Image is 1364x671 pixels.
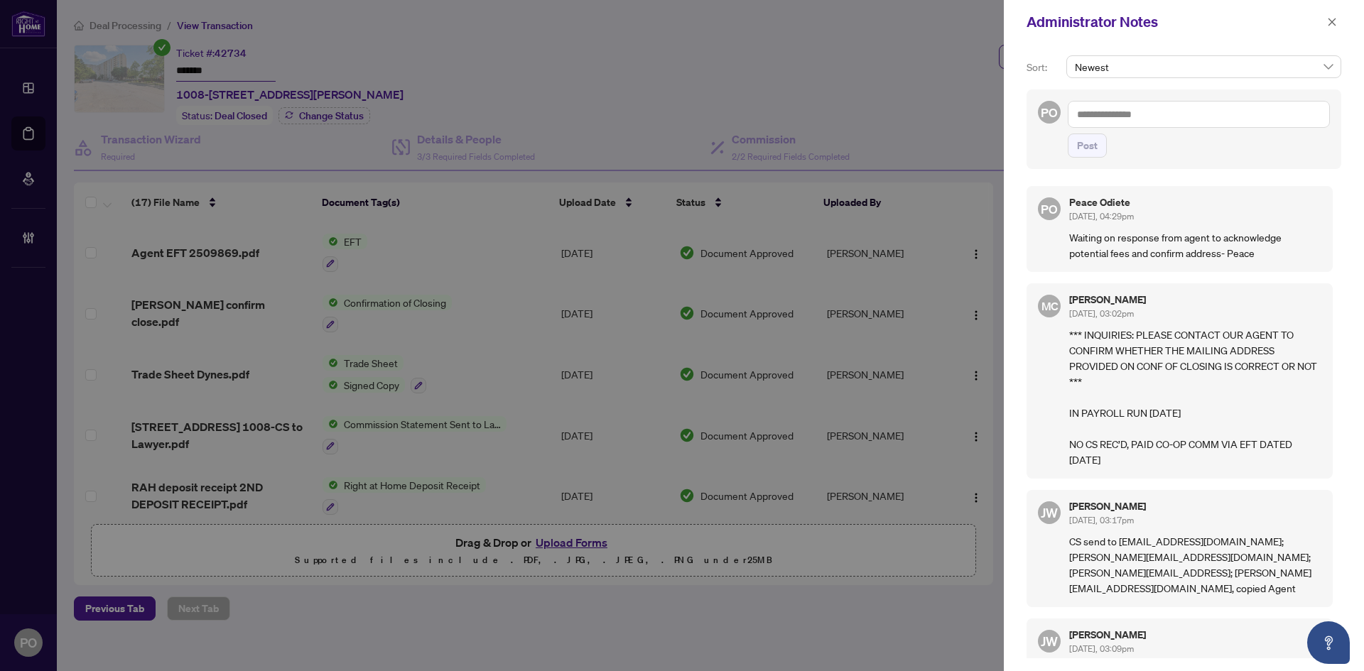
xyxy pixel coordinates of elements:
[1069,308,1134,319] span: [DATE], 03:02pm
[1027,11,1323,33] div: Administrator Notes
[1075,56,1333,77] span: Newest
[1027,60,1061,75] p: Sort:
[1041,631,1058,651] span: JW
[1069,295,1321,305] h5: [PERSON_NAME]
[1069,533,1321,596] p: CS send to [EMAIL_ADDRESS][DOMAIN_NAME]; [PERSON_NAME][EMAIL_ADDRESS][DOMAIN_NAME]; [PERSON_NAME]...
[1041,102,1057,121] span: PO
[1069,515,1134,525] span: [DATE], 03:17pm
[1069,643,1134,654] span: [DATE], 03:09pm
[1041,199,1057,218] span: PO
[1041,297,1058,315] span: MC
[1069,197,1321,207] h5: Peace Odiete
[1069,501,1321,511] h5: [PERSON_NAME]
[1068,133,1107,158] button: Post
[1069,327,1321,467] p: *** INQUIRIES: PLEASE CONTACT OUR AGENT TO CONFIRM WHETHER THE MAILING ADDRESS PROVIDED ON CONF O...
[1069,211,1134,222] span: [DATE], 04:29pm
[1069,229,1321,261] p: Waiting on response from agent to acknowledge potential fees and confirm address- Peace
[1307,621,1350,664] button: Open asap
[1041,503,1058,523] span: JW
[1069,630,1321,640] h5: [PERSON_NAME]
[1327,17,1337,27] span: close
